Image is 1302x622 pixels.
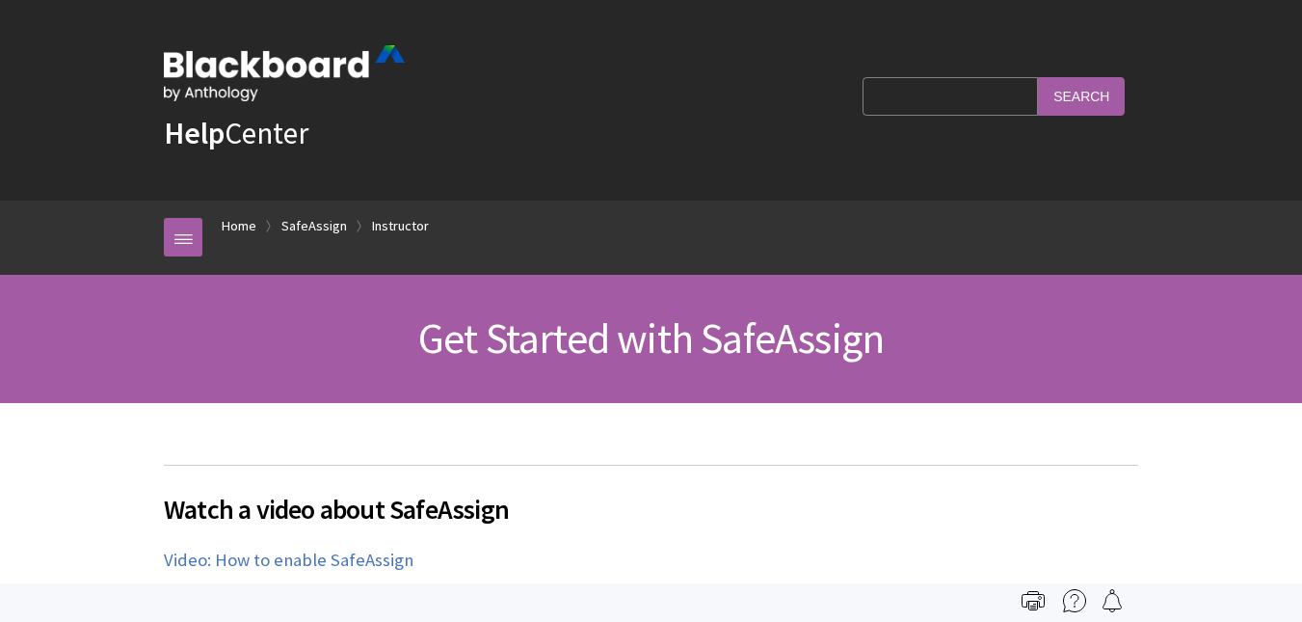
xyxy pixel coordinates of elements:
input: Search [1038,77,1125,115]
a: HelpCenter [164,114,308,152]
img: Follow this page [1101,589,1124,612]
img: Blackboard by Anthology [164,45,405,101]
a: Video: How to enable SafeAssign [164,549,413,572]
h2: Watch a video about SafeAssign [164,465,1138,529]
a: Instructor [372,214,429,238]
a: SafeAssign [281,214,347,238]
img: More help [1063,589,1086,612]
strong: Help [164,114,225,152]
img: Print [1022,589,1045,612]
span: Get Started with SafeAssign [418,311,884,365]
a: Home [222,214,256,238]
